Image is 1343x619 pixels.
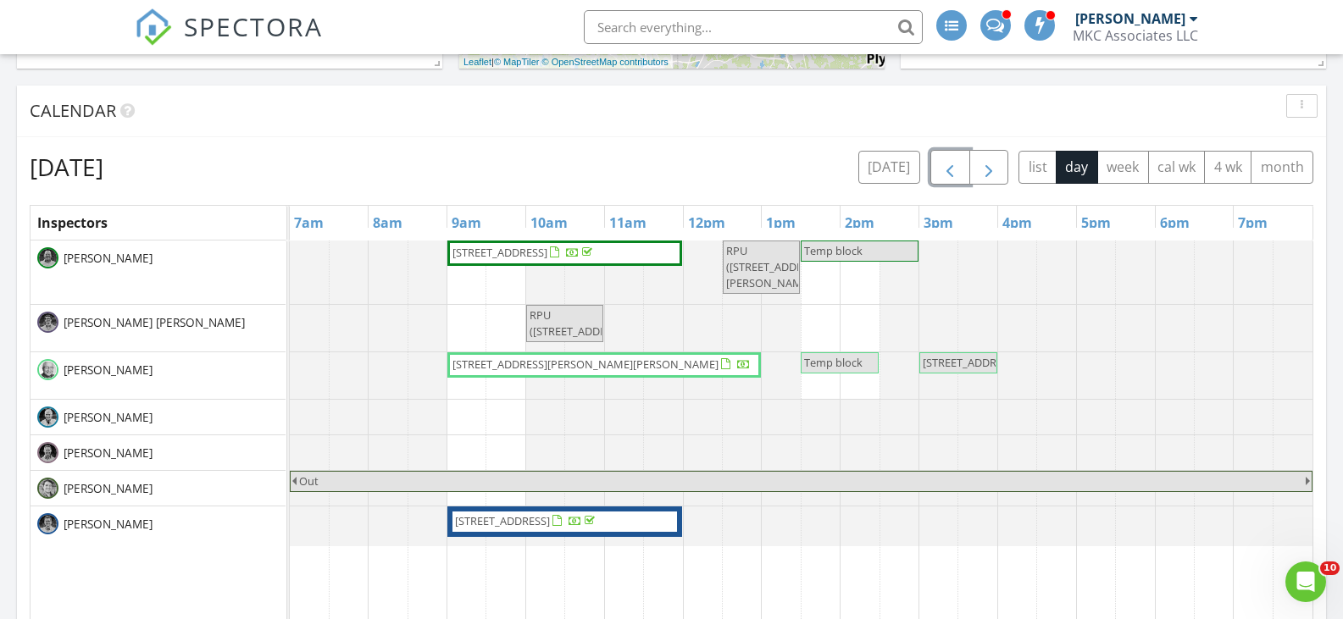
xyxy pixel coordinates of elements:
span: Out [299,473,319,489]
span: [STREET_ADDRESS] [452,245,547,260]
a: 10am [526,209,572,236]
h2: [DATE] [30,150,103,184]
span: [STREET_ADDRESS][PERSON_NAME][PERSON_NAME] [452,356,719,372]
span: [PERSON_NAME] [60,445,156,461]
span: [PERSON_NAME] [60,362,156,379]
button: [DATE] [858,151,920,184]
img: miner_head_bw.jpg [37,312,58,333]
img: morgan_head_bw.jpg [37,513,58,534]
img: The Best Home Inspection Software - Spectora [135,8,172,46]
span: [PERSON_NAME] [60,250,156,267]
span: [PERSON_NAME] [60,409,156,426]
a: 8am [369,209,407,236]
a: 4pm [998,209,1036,236]
input: Search everything... [584,10,923,44]
a: 5pm [1077,209,1115,236]
img: tom_head_bw.jpg [37,247,58,268]
a: 3pm [919,209,957,236]
img: rob_head_bw.jpg [37,406,58,428]
button: day [1056,151,1098,184]
div: | [459,55,673,69]
span: RPU ([STREET_ADDRESS]) [530,307,631,339]
span: [STREET_ADDRESS] [923,355,1018,370]
button: list [1018,151,1057,184]
span: SPECTORA [184,8,323,44]
a: 6pm [1156,209,1194,236]
span: Calendar [30,99,116,122]
span: RPU ([STREET_ADDRESS][PERSON_NAME]) [726,243,824,290]
a: 7pm [1234,209,1272,236]
a: 7am [290,209,328,236]
span: [PERSON_NAME] [PERSON_NAME] [60,314,248,331]
a: 12pm [684,209,730,236]
button: week [1097,151,1149,184]
button: cal wk [1148,151,1206,184]
button: Next day [969,150,1009,185]
span: Temp block [804,355,863,370]
div: [PERSON_NAME] [1075,10,1185,27]
button: Previous day [930,150,970,185]
span: Inspectors [37,213,108,232]
img: jack_mason_home_inspector.jpg [37,359,58,380]
a: 11am [605,209,651,236]
a: © OpenStreetMap contributors [542,57,669,67]
span: [STREET_ADDRESS] [455,513,550,528]
iframe: Intercom live chat [1285,561,1326,602]
div: MKC Associates LLC [1073,27,1198,44]
button: month [1251,151,1313,184]
a: © MapTiler [494,57,540,67]
a: Leaflet [463,57,491,67]
a: 1pm [762,209,800,236]
button: 4 wk [1204,151,1251,184]
a: 2pm [841,209,879,236]
img: patrick_geddes_home_inspector.jpg [37,478,58,499]
span: 10 [1320,561,1340,575]
span: Temp block [804,243,863,258]
img: jack_head_bw.jpg [37,442,58,463]
span: [PERSON_NAME] [60,516,156,533]
a: SPECTORA [135,23,323,58]
a: 9am [447,209,486,236]
span: [PERSON_NAME] [60,480,156,497]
